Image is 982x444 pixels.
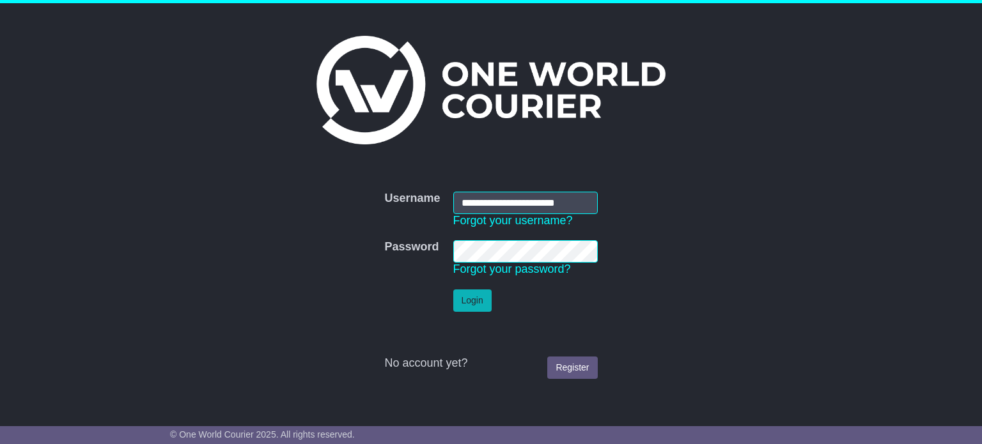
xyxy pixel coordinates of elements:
label: Password [384,240,439,254]
a: Forgot your username? [453,214,573,227]
img: One World [316,36,666,144]
a: Forgot your password? [453,263,571,275]
button: Login [453,289,492,312]
a: Register [547,356,597,379]
label: Username [384,192,440,206]
div: No account yet? [384,356,597,371]
span: © One World Courier 2025. All rights reserved. [170,429,355,440]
